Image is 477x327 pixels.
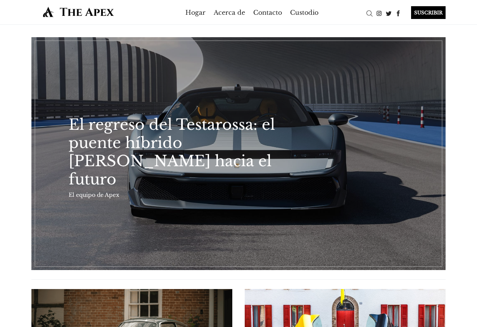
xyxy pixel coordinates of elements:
a: Hogar [185,6,206,19]
font: Contacto [253,9,282,16]
font: Hogar [185,9,206,16]
a: El equipo de Apex [69,191,119,198]
a: Custodio [290,6,318,19]
a: Facebook [394,9,403,17]
font: SUSCRIBIR [414,10,442,15]
a: Acerca de [214,6,245,19]
img: El Apex por Custodian [31,6,126,17]
a: Buscar [365,9,374,17]
font: Acerca de [214,9,245,16]
a: Instagram [374,9,384,17]
a: El regreso del Testarossa: el puente híbrido [PERSON_NAME] hacia el futuro [69,115,276,188]
font: El regreso del Testarossa: el puente híbrido [PERSON_NAME] hacia el futuro [69,115,275,188]
a: SUSCRIBIR [403,6,446,19]
a: Gorjeo [384,9,394,17]
a: Contacto [253,6,282,19]
font: Custodio [290,9,318,16]
a: El regreso del Testarossa: el puente híbrido de Ferrari hacia el futuro [31,37,446,270]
